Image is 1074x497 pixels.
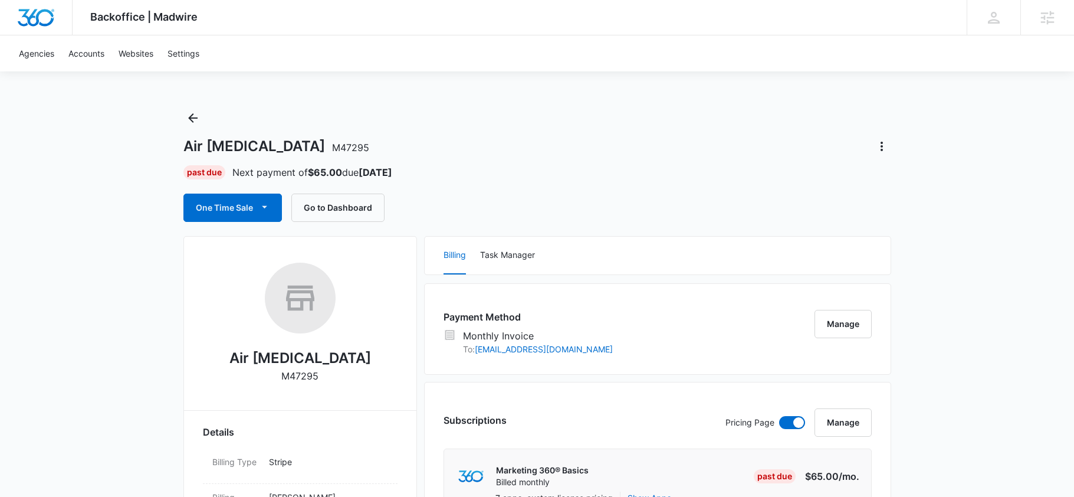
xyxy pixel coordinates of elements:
[160,35,206,71] a: Settings
[291,194,385,222] button: Go to Dashboard
[61,35,111,71] a: Accounts
[183,138,369,155] h1: Air [MEDICAL_DATA]
[111,35,160,71] a: Websites
[444,310,613,324] h3: Payment Method
[496,465,589,476] p: Marketing 360® Basics
[232,165,392,179] p: Next payment of due
[203,425,234,439] span: Details
[183,165,225,179] div: Past Due
[814,408,872,437] button: Manage
[229,348,371,369] h2: Air [MEDICAL_DATA]
[754,469,796,483] div: Past Due
[203,449,398,484] div: Billing TypeStripe
[359,166,392,178] strong: [DATE]
[183,194,282,222] button: One Time Sale
[872,137,891,156] button: Actions
[804,469,859,483] p: $65.00
[281,369,318,383] p: M47295
[814,310,872,338] button: Manage
[725,416,774,429] p: Pricing Page
[496,476,589,488] p: Billed monthly
[269,456,388,468] p: Stripe
[12,35,61,71] a: Agencies
[463,343,613,355] p: To:
[212,456,260,468] dt: Billing Type
[475,344,613,354] a: [EMAIL_ADDRESS][DOMAIN_NAME]
[308,166,342,178] strong: $65.00
[90,11,198,23] span: Backoffice | Madwire
[183,109,202,127] button: Back
[458,470,484,483] img: marketing360Logo
[839,470,859,482] span: /mo.
[463,329,613,343] p: Monthly Invoice
[332,142,369,153] span: M47295
[444,413,507,427] h3: Subscriptions
[444,237,466,274] button: Billing
[480,237,535,274] button: Task Manager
